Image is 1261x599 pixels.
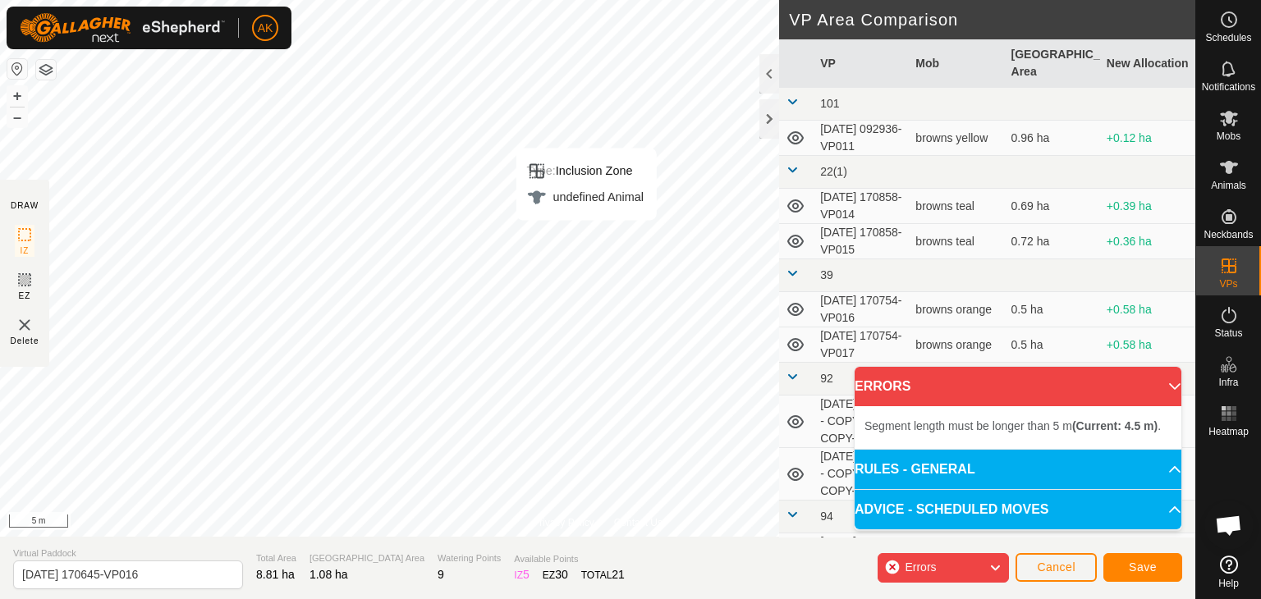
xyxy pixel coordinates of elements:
a: Open chat [1204,501,1254,550]
td: 0.5 ha [1005,292,1100,327]
span: Status [1214,328,1242,338]
span: 92 [820,372,833,385]
span: 101 [820,97,839,110]
td: [DATE] 170754-VP016 [814,292,909,327]
td: [DATE] 142207 - COPY - COPY-VP049 [814,396,909,448]
span: Schedules [1205,33,1251,43]
td: 0.5 ha [1005,327,1100,363]
td: +0.89 ha [1100,533,1195,569]
div: DRAW [11,199,39,212]
td: 0.69 ha [1005,189,1100,224]
td: [DATE] 111950-VP003 [814,533,909,569]
span: Notifications [1202,82,1255,92]
div: browns teal [915,198,997,215]
th: [GEOGRAPHIC_DATA] Area [1005,39,1100,88]
button: Save [1103,553,1182,582]
th: VP [814,39,909,88]
div: IZ [514,566,529,583]
span: [GEOGRAPHIC_DATA] Area [310,551,424,565]
span: EZ [19,290,31,302]
p-accordion-content: ERRORS [855,406,1181,449]
span: Segment length must be longer than 5 m . [864,419,1161,432]
td: [DATE] 092936-VP011 [814,121,909,156]
td: +0.12 ha [1100,121,1195,156]
span: 9 [438,568,444,581]
span: 22(1) [820,165,847,178]
span: RULES - GENERAL [855,460,975,479]
td: +0.36 ha [1100,224,1195,259]
span: Infra [1218,377,1238,387]
span: Cancel [1037,560,1075,574]
span: Mobs [1217,131,1240,141]
div: browns orange [915,301,997,318]
span: ERRORS [855,377,910,396]
span: Neckbands [1204,230,1253,240]
div: TOTAL [581,566,625,583]
a: Help [1196,549,1261,595]
td: +0.58 ha [1100,327,1195,363]
span: 39 [820,268,833,281]
td: +0.39 ha [1100,189,1195,224]
span: Help [1218,578,1239,588]
td: 0.72 ha [1005,224,1100,259]
p-accordion-header: RULES - GENERAL [855,450,1181,489]
span: Save [1129,560,1157,574]
p-accordion-header: ADVICE - SCHEDULED MOVES [855,490,1181,529]
span: 21 [612,568,625,581]
a: Contact Us [614,515,663,530]
b: (Current: 4.5 m) [1072,419,1158,432]
span: Watering Points [438,551,501,565]
img: VP [15,315,34,335]
span: 30 [555,568,568,581]
span: Animals [1211,181,1246,190]
img: Gallagher Logo [20,13,225,43]
td: [DATE] 142207 - COPY - COPY-VP050 [814,448,909,501]
div: EZ [543,566,568,583]
th: New Allocation [1100,39,1195,88]
div: browns orange [915,336,997,354]
h2: VP Area Comparison [789,10,1195,30]
span: Total Area [256,551,296,565]
td: [DATE] 170754-VP017 [814,327,909,363]
span: Available Points [514,552,625,566]
span: Delete [11,335,39,347]
td: 0.96 ha [1005,121,1100,156]
button: + [7,86,27,106]
button: – [7,107,27,127]
span: AK [258,20,273,37]
span: IZ [21,245,30,257]
td: +0.58 ha [1100,292,1195,327]
span: 1.08 ha [310,568,348,581]
td: [DATE] 170858-VP015 [814,224,909,259]
th: Mob [909,39,1004,88]
span: ADVICE - SCHEDULED MOVES [855,500,1048,519]
td: [DATE] 170858-VP014 [814,189,909,224]
span: VPs [1219,279,1237,289]
td: 0.19 ha [1005,533,1100,569]
span: Virtual Paddock [13,546,243,560]
span: 5 [523,568,530,581]
p-accordion-header: ERRORS [855,367,1181,406]
span: Heatmap [1208,427,1249,437]
span: Errors [905,560,936,574]
div: Inclusion Zone [527,161,644,181]
span: 94 [820,510,833,523]
div: undefined Animal [527,187,644,207]
button: Map Layers [36,60,56,80]
button: Cancel [1016,553,1097,582]
div: browns yellow [915,130,997,147]
a: Privacy Policy [533,515,594,530]
button: Reset Map [7,59,27,79]
span: 8.81 ha [256,568,295,581]
div: browns teal [915,233,997,250]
